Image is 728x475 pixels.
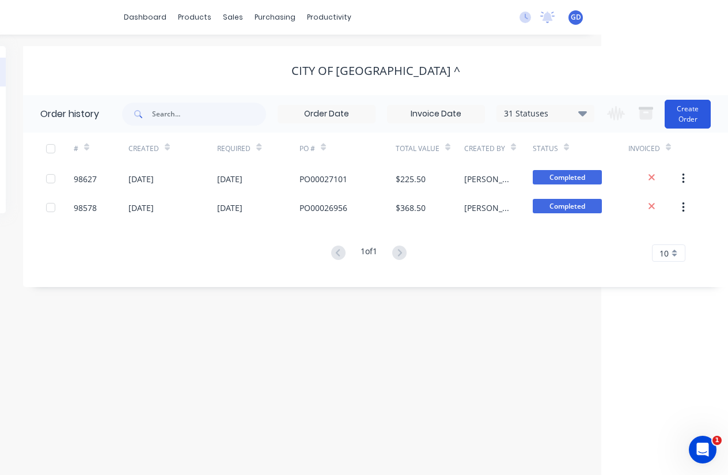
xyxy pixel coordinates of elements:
div: PO # [299,133,396,164]
div: Created [128,133,218,164]
div: purchasing [249,9,301,26]
div: [DATE] [217,173,242,185]
div: Invoiced [628,133,683,164]
span: 10 [659,247,669,259]
div: PO00027101 [299,173,347,185]
div: Created [128,144,159,154]
div: Required [217,144,251,154]
div: Order history [40,107,99,121]
div: Total Value [396,144,439,154]
div: # [74,144,78,154]
div: 98578 [74,202,97,214]
div: 31 Statuses [497,107,594,120]
input: Invoice Date [388,105,484,123]
input: Search... [152,103,266,126]
span: Completed [533,170,602,184]
input: Order Date [278,105,375,123]
div: PO00026956 [299,202,347,214]
div: Total Value [396,133,464,164]
div: 1 of 1 [361,245,377,262]
span: Completed [533,199,602,213]
div: [DATE] [128,173,154,185]
div: $368.50 [396,202,426,214]
div: 98627 [74,173,97,185]
div: # [74,133,128,164]
div: City of [GEOGRAPHIC_DATA] ^ [291,64,460,78]
div: Created By [464,133,533,164]
iframe: Intercom live chat [689,436,716,463]
button: Create Order [665,100,711,129]
div: [PERSON_NAME] [464,173,510,185]
div: Status [533,133,629,164]
div: sales [217,9,249,26]
div: Created By [464,144,505,154]
div: Invoiced [628,144,660,154]
div: Required [217,133,299,164]
div: [DATE] [128,202,154,214]
div: PO # [299,144,315,154]
div: productivity [301,9,357,26]
div: Status [533,144,558,154]
span: 1 [712,436,722,445]
div: $225.50 [396,173,426,185]
div: [DATE] [217,202,242,214]
a: dashboard [118,9,172,26]
div: products [172,9,217,26]
div: [PERSON_NAME] [464,202,510,214]
span: GD [571,12,581,22]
